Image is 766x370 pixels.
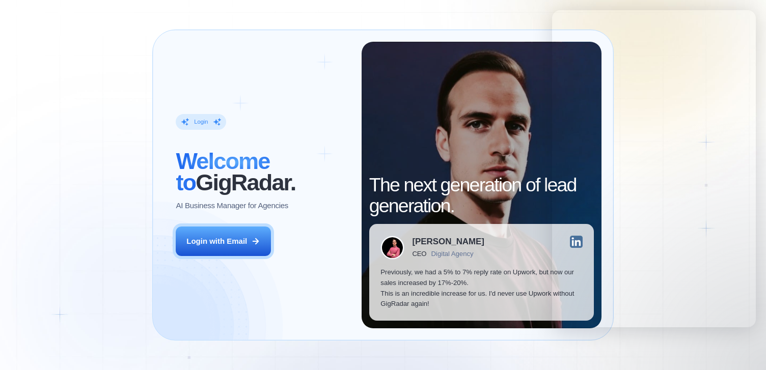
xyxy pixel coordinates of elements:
h2: The next generation of lead generation. [369,175,594,217]
div: Digital Agency [431,250,474,258]
div: [PERSON_NAME] [413,238,484,246]
button: Login with Email [176,226,270,256]
span: Welcome to [176,148,269,195]
iframe: Intercom live chat [552,10,756,327]
div: Login with Email [186,236,247,247]
div: Login [194,118,208,126]
div: CEO [413,250,427,258]
p: AI Business Manager for Agencies [176,201,288,211]
p: Previously, we had a 5% to 7% reply rate on Upwork, but now our sales increased by 17%-20%. This ... [380,267,582,309]
h2: ‍ GigRadar. [176,151,350,193]
iframe: Intercom live chat [731,335,756,360]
